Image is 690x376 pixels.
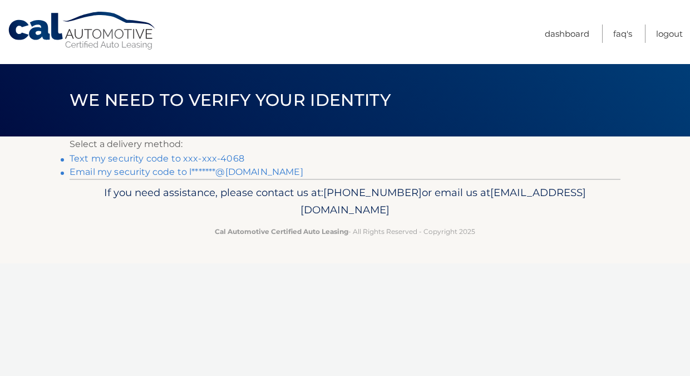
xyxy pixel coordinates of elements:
p: If you need assistance, please contact us at: or email us at [77,184,613,219]
a: Email my security code to l*******@[DOMAIN_NAME] [70,167,303,177]
p: Select a delivery method: [70,136,620,152]
a: FAQ's [613,25,632,43]
span: [PHONE_NUMBER] [323,186,422,199]
span: We need to verify your identity [70,90,391,110]
a: Dashboard [545,25,589,43]
strong: Cal Automotive Certified Auto Leasing [215,227,348,236]
p: - All Rights Reserved - Copyright 2025 [77,226,613,237]
a: Text my security code to xxx-xxx-4068 [70,153,244,164]
a: Cal Automotive [7,11,157,51]
a: Logout [656,25,683,43]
